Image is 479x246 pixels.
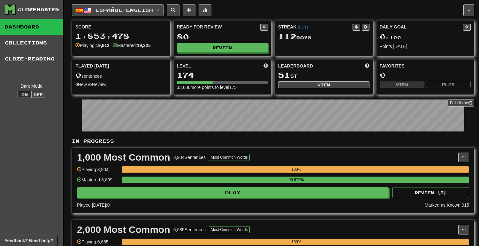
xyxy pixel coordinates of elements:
[96,43,110,48] strong: 19,812
[77,177,118,187] div: Mastered: 3,899
[278,71,369,79] div: st
[380,63,471,69] div: Favorites
[75,71,167,79] div: sentences
[278,24,353,30] div: Streak
[380,71,471,79] div: 0
[278,32,296,41] span: 112
[392,187,469,198] button: Review (3)
[75,24,167,30] div: Score
[75,70,81,79] span: 0
[89,82,92,87] strong: 0
[177,24,261,30] div: Ready for Review
[72,4,163,16] button: Español/English
[4,237,53,244] span: Open feedback widget
[177,63,191,69] span: Level
[365,63,369,69] span: This week in points, UTC
[183,4,195,16] button: Add sentence to collection
[5,83,58,89] div: Dark Mode
[278,81,369,88] button: View
[72,138,474,144] p: In Progress
[124,166,469,173] div: 100%
[380,81,424,88] button: View
[177,84,268,91] div: 33,606 more points to level 175
[426,81,471,88] button: Play
[380,43,471,50] div: Points [DATE]
[199,4,211,16] button: More stats
[77,225,170,234] div: 2,000 Most Common
[75,32,167,40] div: 1,853,478
[177,33,268,41] div: 80
[177,43,268,52] button: Review
[209,154,250,161] button: Most Common Words
[278,63,313,69] span: Leaderboard
[124,177,468,183] div: 99.872%
[95,7,153,13] span: Español / English
[77,153,170,162] div: 1,000 Most Common
[380,35,401,40] span: / 100
[448,99,474,107] a: Full History
[18,6,59,13] div: Clozemaster
[425,202,469,208] div: Marked as Known: 915
[31,91,45,98] button: Off
[298,25,308,29] a: (EDT)
[173,154,206,161] div: 3,904 Sentences
[380,32,386,41] span: 0
[380,24,463,31] div: Daily Goal
[77,187,389,198] button: Play
[263,63,268,69] span: Score more points to level up
[18,91,32,98] button: On
[137,43,151,48] strong: 19,325
[75,82,78,87] strong: 0
[75,42,110,49] div: Playing:
[113,42,151,49] div: Mastered:
[278,33,369,41] div: Day s
[167,4,179,16] button: Search sentences
[209,226,250,233] button: Most Common Words
[77,166,118,177] div: Playing: 3,904
[124,239,469,245] div: 100%
[173,226,206,233] div: 6,685 Sentences
[75,81,167,88] div: New / Review
[278,70,290,79] span: 51
[77,202,110,208] span: Played [DATE]: 0
[75,63,109,69] span: Played [DATE]
[177,71,268,79] div: 174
